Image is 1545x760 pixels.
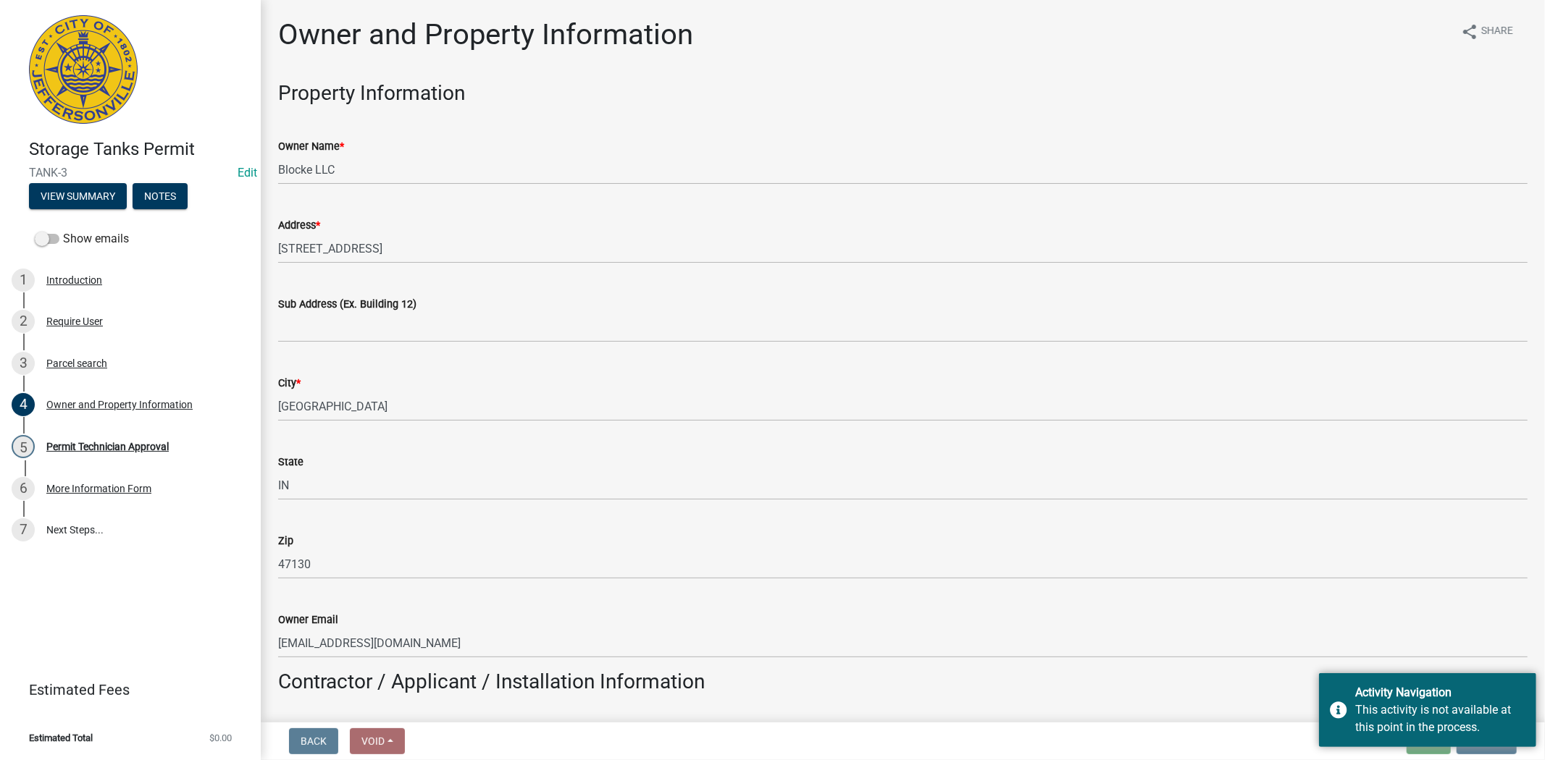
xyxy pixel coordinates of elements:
[12,310,35,333] div: 2
[12,675,238,704] a: Estimated Fees
[278,379,301,389] label: City
[12,269,35,292] div: 1
[12,393,35,416] div: 4
[46,316,103,326] div: Require User
[46,275,102,285] div: Introduction
[46,358,107,368] div: Parcel search
[278,221,320,231] label: Address
[301,735,327,747] span: Back
[12,518,35,541] div: 7
[29,166,232,180] span: TANK-3
[278,142,344,152] label: Owner Name
[278,615,338,625] label: Owner Email
[46,442,169,452] div: Permit Technician Approval
[238,166,257,180] wm-modal-confirm: Edit Application Number
[29,15,138,124] img: City of Jeffersonville, Indiana
[278,300,416,310] label: Sub Address (Ex. Building 12)
[29,139,249,160] h4: Storage Tanks Permit
[1449,17,1525,46] button: shareShare
[12,435,35,458] div: 5
[1355,701,1525,736] div: This activity is not available at this point in the process.
[1355,684,1525,701] div: Activity Navigation
[46,400,193,410] div: Owner and Property Information
[29,183,127,209] button: View Summary
[29,733,93,743] span: Estimated Total
[12,352,35,375] div: 3
[278,670,1528,694] h3: Contractor / Applicant / Installation Information
[46,484,151,494] div: More Information Form
[278,81,1528,106] h3: Property Information
[29,191,127,203] wm-modal-confirm: Summary
[278,536,293,546] label: Zip
[278,17,693,52] h1: Owner and Property Information
[133,183,188,209] button: Notes
[133,191,188,203] wm-modal-confirm: Notes
[238,166,257,180] a: Edit
[278,457,303,468] label: State
[350,728,405,754] button: Void
[12,477,35,500] div: 6
[1461,23,1478,41] i: share
[1481,23,1513,41] span: Share
[209,733,232,743] span: $0.00
[361,735,385,747] span: Void
[35,230,129,248] label: Show emails
[289,728,338,754] button: Back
